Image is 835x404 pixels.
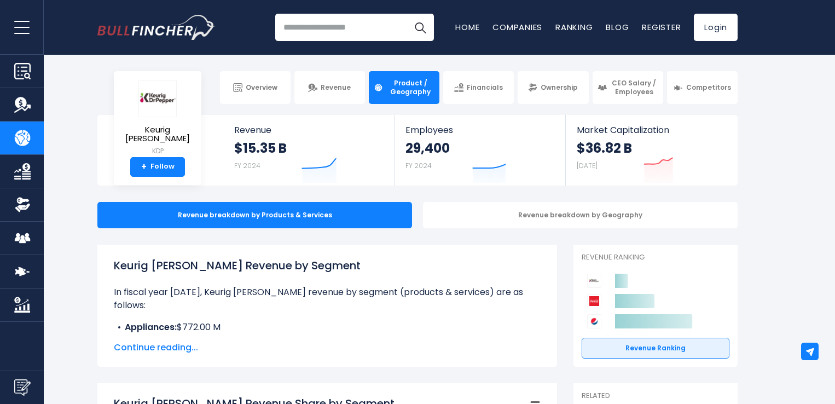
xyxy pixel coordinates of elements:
a: CEO Salary / Employees [593,71,663,104]
a: +Follow [130,157,185,177]
button: Search [407,14,434,41]
a: Home [455,21,479,33]
img: Coca-Cola Company competitors logo [587,294,601,308]
small: [DATE] [577,161,598,170]
strong: $36.82 B [577,140,632,157]
small: FY 2024 [234,161,260,170]
div: Revenue breakdown by Products & Services [97,202,412,228]
a: Register [642,21,681,33]
span: Market Capitalization [577,125,726,135]
a: Financials [443,71,514,104]
a: Ranking [555,21,593,33]
span: Competitors [686,83,731,92]
small: KDP [123,146,193,156]
img: Keurig Dr Pepper competitors logo [587,274,601,288]
strong: 29,400 [405,140,450,157]
li: $772.00 M [114,321,541,334]
p: Related [582,391,729,401]
span: CEO Salary / Employees [610,79,658,96]
img: PepsiCo competitors logo [587,314,601,328]
a: Blog [606,21,629,33]
a: Ownership [518,71,588,104]
strong: $15.35 B [234,140,287,157]
span: Employees [405,125,554,135]
a: Companies [492,21,542,33]
small: FY 2024 [405,161,432,170]
a: Keurig [PERSON_NAME] KDP [122,80,193,157]
p: Revenue Ranking [582,253,729,262]
a: Employees 29,400 FY 2024 [395,115,565,186]
a: Market Capitalization $36.82 B [DATE] [566,115,737,186]
a: Overview [220,71,291,104]
img: Ownership [14,197,31,213]
b: Appliances: [125,321,177,333]
span: Revenue [321,83,351,92]
span: Product / Geography [386,79,434,96]
a: Revenue Ranking [582,338,729,359]
a: Revenue $15.35 B FY 2024 [223,115,395,186]
a: Revenue [294,71,365,104]
img: Bullfincher logo [97,15,216,40]
a: Competitors [667,71,738,104]
span: Overview [246,83,277,92]
h1: Keurig [PERSON_NAME] Revenue by Segment [114,257,541,274]
a: Product / Geography [369,71,439,104]
p: In fiscal year [DATE], Keurig [PERSON_NAME] revenue by segment (products & services) are as follows: [114,286,541,312]
strong: + [141,162,147,172]
span: Revenue [234,125,384,135]
span: Keurig [PERSON_NAME] [123,125,193,143]
div: Revenue breakdown by Geography [423,202,738,228]
a: Login [694,14,738,41]
a: Go to homepage [97,15,215,40]
span: Continue reading... [114,341,541,354]
span: Ownership [541,83,578,92]
span: Financials [467,83,503,92]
